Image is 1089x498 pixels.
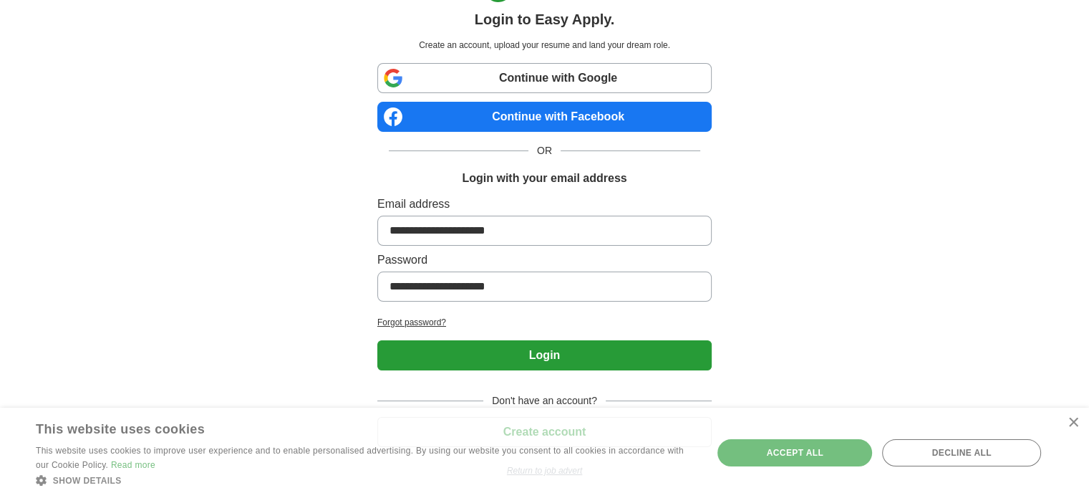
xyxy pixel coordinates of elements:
[1068,418,1078,428] div: Close
[36,416,657,438] div: This website uses cookies
[377,63,712,93] a: Continue with Google
[36,446,684,470] span: This website uses cookies to improve user experience and to enable personalised advertising. By u...
[882,439,1041,466] div: Decline all
[53,476,122,486] span: Show details
[377,316,712,329] a: Forgot password?
[377,340,712,370] button: Login
[462,170,626,187] h1: Login with your email address
[36,473,692,487] div: Show details
[377,252,712,269] label: Password
[717,439,872,466] div: Accept all
[528,143,561,158] span: OR
[377,196,712,213] label: Email address
[111,460,155,470] a: Read more, opens a new window
[377,102,712,132] a: Continue with Facebook
[380,39,709,52] p: Create an account, upload your resume and land your dream role.
[475,9,615,30] h1: Login to Easy Apply.
[483,393,606,408] span: Don't have an account?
